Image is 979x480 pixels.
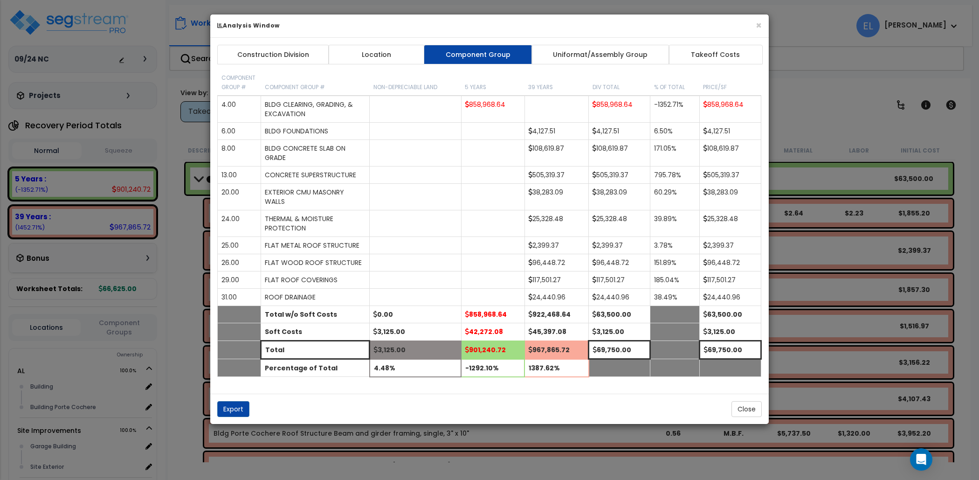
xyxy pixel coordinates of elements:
[524,271,588,289] td: 117,501.27
[731,401,762,417] button: Close
[699,289,761,306] td: 24,440.96
[589,184,650,210] td: 38,283.09
[699,341,761,359] td: 69,750.00
[461,323,524,341] td: 42,272.08
[218,210,261,237] td: 24.00
[373,83,437,91] small: Non-Depreciable Land
[699,271,761,289] td: 117,501.27
[261,123,370,140] td: BLDG FOUNDATIONS
[669,45,763,64] a: Takeoff Costs
[589,140,650,167] td: 108,619.87
[650,123,699,140] td: 6.50%
[654,83,685,91] small: % of Total
[589,341,650,359] td: 69,750.00
[265,363,338,373] b: Percentage of Total
[589,123,650,140] td: 4,127.51
[261,167,370,184] td: CONCRETE SUPERSTRUCTURE
[699,237,761,254] td: 2,399.37
[650,96,699,123] td: -1352.71%
[218,123,261,140] td: 6.00
[370,359,461,377] td: 4.48%
[218,271,261,289] td: 29.00
[699,184,761,210] td: 38,283.09
[328,45,425,64] a: Location
[699,123,761,140] td: 4,127.51
[699,306,761,323] td: 63,500.00
[650,210,699,237] td: 39.89%
[261,184,370,210] td: EXTERIOR CMU MASONRY WALLS
[589,237,650,254] td: 2,399.37
[261,271,370,289] td: FLAT ROOF COVERINGS
[218,184,261,210] td: 20.00
[699,140,761,167] td: 108,619.87
[370,306,461,323] td: 0.00
[910,448,932,471] div: Open Intercom Messenger
[650,167,699,184] td: 795.78%
[461,341,524,359] td: 901,240.72
[650,254,699,271] td: 151.89%
[524,237,588,254] td: 2,399.37
[593,83,620,91] small: Div Total
[461,96,524,123] td: 858,968.64
[218,140,261,167] td: 8.00
[703,83,727,91] small: Price/SF
[699,210,761,237] td: 25,328.48
[589,210,650,237] td: 25,328.48
[650,289,699,306] td: 38.49%
[650,237,699,254] td: 3.78%
[265,345,284,355] b: Total
[650,184,699,210] td: 60.29%
[261,210,370,237] td: THERMAL & MOISTURE PROTECTION
[589,271,650,289] td: 117,501.27
[461,306,524,323] td: 858,968.64
[650,271,699,289] td: 185.04%
[265,310,337,319] b: Total w/o Soft Costs
[589,96,650,123] td: 858,968.64
[524,123,588,140] td: 4,127.51
[528,83,553,91] small: 39 Years
[524,167,588,184] td: 505,319.37
[531,45,669,64] a: Uniformat/Assembly Group
[524,323,588,341] td: 45,397.08
[589,289,650,306] td: 24,440.96
[589,254,650,271] td: 96,448.72
[424,45,532,64] a: Component Group
[218,289,261,306] td: 31.00
[265,83,325,91] small: Component Group #
[699,96,761,123] td: 858,968.64
[261,237,370,254] td: FLAT METAL ROOF STRUCTURE
[265,327,302,336] b: Soft Costs
[524,359,588,377] td: 1387.62%
[756,21,762,30] button: ×
[221,74,255,91] small: Component Group #
[217,45,329,64] a: Construction Division
[524,341,588,359] td: 967,865.72
[461,359,524,377] td: -1292.10%
[699,167,761,184] td: 505,319.37
[699,323,761,341] td: 3,125.00
[370,323,461,341] td: 3,125.00
[218,167,261,184] td: 13.00
[650,140,699,167] td: 171.05%
[524,210,588,237] td: 25,328.48
[217,401,249,417] button: Export
[261,96,370,123] td: BLDG CLEARING, GRADING, & EXCAVATION
[589,306,650,323] td: 63,500.00
[524,184,588,210] td: 38,283.09
[589,323,650,341] td: 3,125.00
[524,140,588,167] td: 108,619.87
[524,254,588,271] td: 96,448.72
[699,254,761,271] td: 96,448.72
[218,237,261,254] td: 25.00
[218,254,261,271] td: 26.00
[217,21,280,29] b: Analysis Window
[524,306,588,323] td: 922,468.64
[261,140,370,167] td: BLDG CONCRETE SLAB ON GRADE
[465,83,486,91] small: 5 Years
[261,254,370,271] td: FLAT WOOD ROOF STRUCTURE
[524,289,588,306] td: 24,440.96
[218,96,261,123] td: 4.00
[370,341,461,359] td: 3,125.00
[589,167,650,184] td: 505,319.37
[261,289,370,306] td: ROOF DRAINAGE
